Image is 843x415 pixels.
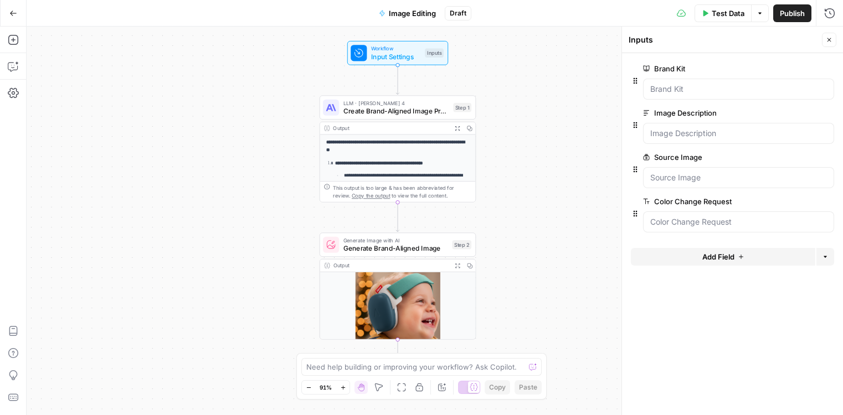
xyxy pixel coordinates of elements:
div: Step 1 [453,103,471,112]
span: Paste [519,382,537,392]
span: Test Data [712,8,744,19]
div: This output is too large & has been abbreviated for review. to view the full content. [333,184,471,200]
span: Generate Brand-Aligned Image [343,243,449,253]
button: Add Field [631,248,815,266]
span: Copy the output [352,193,390,199]
button: Test Data [695,4,751,22]
span: Publish [780,8,805,19]
input: Image Description [650,128,827,139]
span: Generate Image with AI [343,236,449,245]
span: LLM · [PERSON_NAME] 4 [343,99,449,107]
g: Edge from step_1 to step_2 [396,203,399,232]
span: Copy [489,382,506,392]
span: Input Settings [371,51,421,61]
button: Copy [485,380,510,395]
input: Source Image [650,172,827,183]
div: Inputs [425,49,444,58]
g: Edge from start to step_1 [396,65,399,95]
button: Paste [515,380,542,395]
span: Image Editing [389,8,436,19]
input: Brand Kit [650,84,827,95]
button: Image Editing [372,4,443,22]
div: WorkflowInput SettingsInputs [320,41,476,65]
img: image.png [320,272,476,351]
div: Output [333,261,448,269]
span: 91% [320,383,332,392]
label: Brand Kit [643,63,772,74]
label: Image Description [643,107,772,118]
span: Draft [450,8,466,18]
div: Inputs [629,34,819,45]
input: Color Change Request [650,216,827,227]
label: Color Change Request [643,196,772,207]
div: Output [333,124,448,132]
button: Publish [773,4,811,22]
div: Generate Image with AIGenerate Brand-Aligned ImageStep 2Output [320,232,476,339]
span: Add Field [702,251,734,262]
label: Source Image [643,152,772,163]
span: Create Brand-Aligned Image Prompt [343,106,449,116]
span: Workflow [371,44,421,53]
div: Step 2 [452,240,471,249]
